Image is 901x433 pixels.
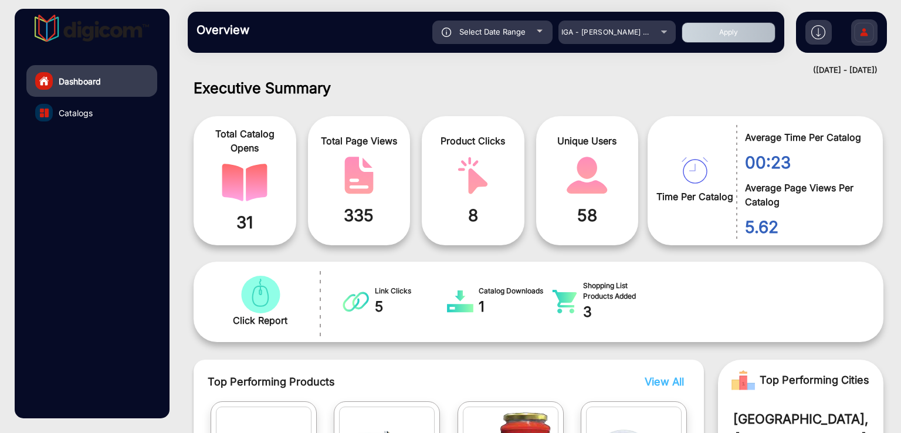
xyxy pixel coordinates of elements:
img: home [39,76,49,86]
span: Average Time Per Catalog [745,130,865,144]
img: catalog [450,157,496,194]
img: catalog [222,164,267,201]
span: Product Clicks [431,134,516,148]
img: catalog [40,109,49,117]
span: Select Date Range [459,27,526,36]
img: vmg-logo [35,15,150,42]
span: 31 [202,210,287,235]
span: Unique Users [545,134,630,148]
span: Click Report [233,313,287,327]
span: 1 [479,296,551,317]
img: catalog [343,290,369,313]
a: Catalogs [26,97,157,128]
span: 58 [545,203,630,228]
a: Dashboard [26,65,157,97]
img: Rank image [731,368,755,392]
span: Top Performing Products [208,374,574,390]
img: Sign%20Up.svg [852,13,876,55]
span: 00:23 [745,150,865,175]
span: Total Page Views [317,134,402,148]
img: catalog [551,290,578,313]
span: View All [645,376,684,388]
img: catalog [564,157,610,194]
span: Total Catalog Opens [202,127,287,155]
div: ([DATE] - [DATE]) [176,65,878,76]
span: Dashboard [59,75,101,87]
span: 3 [583,302,656,323]
span: Catalog Downloads [479,286,551,296]
img: catalog [682,157,708,184]
span: 5.62 [745,215,865,239]
span: IGA - [PERSON_NAME] Market Fresh [561,28,690,36]
span: 335 [317,203,402,228]
h3: Overview [197,23,361,37]
span: 5 [375,296,448,317]
span: Average Page Views Per Catalog [745,181,865,209]
button: Apply [682,22,775,43]
img: catalog [336,157,382,194]
img: catalog [238,276,283,313]
span: 8 [431,203,516,228]
button: View All [642,374,681,390]
img: h2download.svg [811,25,825,39]
h1: Executive Summary [194,79,883,97]
img: catalog [447,290,473,313]
span: Shopping List Products Added [583,280,656,302]
span: Catalogs [59,107,93,119]
img: icon [442,28,452,37]
span: Top Performing Cities [760,368,869,392]
span: Link Clicks [375,286,448,296]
